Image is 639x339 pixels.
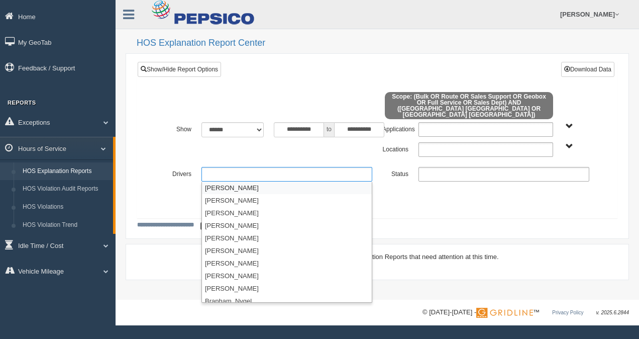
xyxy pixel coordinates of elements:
[137,252,617,262] div: There are no HOS Violations or Explanation Reports that need attention at this time.
[202,207,372,219] li: [PERSON_NAME]
[377,167,413,179] label: Status
[202,257,372,270] li: [PERSON_NAME]
[160,122,196,134] label: Show
[202,295,372,307] li: Brapham, Nygel
[422,307,629,318] div: © [DATE]-[DATE] - ™
[202,219,372,232] li: [PERSON_NAME]
[385,92,553,119] span: Scope: (Bulk OR Route OR Sales Support OR Geobox OR Full Service OR Sales Dept) AND ([GEOGRAPHIC_...
[18,216,113,234] a: HOS Violation Trend
[18,198,113,216] a: HOS Violations
[561,62,614,77] button: Download Data
[476,308,533,318] img: Gridline
[202,244,372,257] li: [PERSON_NAME]
[18,162,113,181] a: HOS Explanation Reports
[202,194,372,207] li: [PERSON_NAME]
[202,282,372,295] li: [PERSON_NAME]
[377,142,413,154] label: Locations
[596,310,629,315] span: v. 2025.6.2844
[18,180,113,198] a: HOS Violation Audit Reports
[202,270,372,282] li: [PERSON_NAME]
[552,310,583,315] a: Privacy Policy
[160,167,196,179] label: Drivers
[377,122,413,134] label: Applications
[137,38,629,48] h2: HOS Explanation Report Center
[138,62,221,77] a: Show/Hide Report Options
[202,182,372,194] li: [PERSON_NAME]
[202,232,372,244] li: [PERSON_NAME]
[324,122,334,137] span: to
